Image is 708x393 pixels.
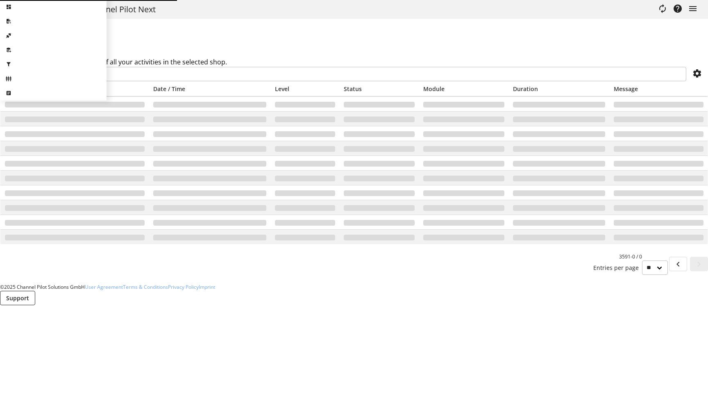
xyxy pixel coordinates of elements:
[423,85,504,93] div: Module
[199,283,215,290] a: Imprint
[86,3,156,16] p: Channel Pilot Next
[593,253,668,275] small: 3591-0 / 0
[6,294,29,302] span: Support
[614,85,703,93] div: Message
[513,85,605,93] div: Duration
[153,85,266,93] div: Date / Time
[344,85,415,93] div: Status
[593,263,642,272] span: Entries per page
[17,57,691,67] h2: Here you have an overview of all your activities in the selected shop.
[168,283,199,290] a: Privacy Policy
[85,283,123,290] a: User Agreement
[123,283,168,290] a: Terms & Conditions
[275,85,335,93] div: Level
